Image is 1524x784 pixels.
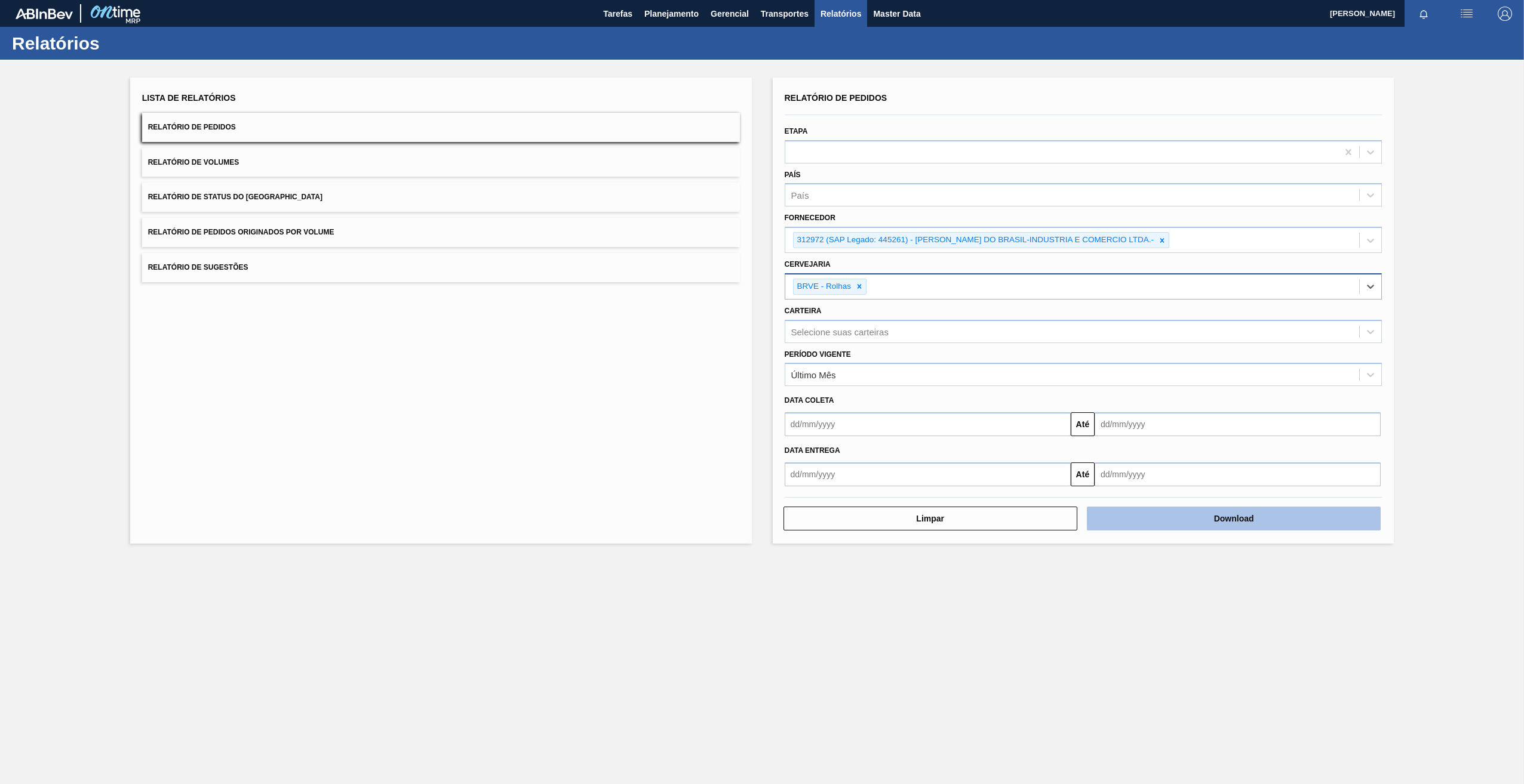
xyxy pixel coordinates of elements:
[785,214,835,222] label: Fornecedor
[785,307,822,315] label: Carteira
[148,228,334,236] span: Relatório de Pedidos Originados por Volume
[148,193,322,201] span: Relatório de Status do [GEOGRAPHIC_DATA]
[785,171,801,179] label: País
[785,462,1071,486] input: dd/mm/yyyy
[142,183,740,212] button: Relatório de Status do [GEOGRAPHIC_DATA]
[821,7,861,21] span: Relatórios
[644,7,699,21] span: Planejamento
[761,7,809,21] span: Transportes
[1460,7,1474,21] img: userActions
[1095,462,1381,486] input: dd/mm/yyyy
[791,370,836,380] div: Último Mês
[1071,412,1095,436] button: Até
[142,93,236,103] span: Lista de Relatórios
[16,8,73,19] img: TNhmsLtSVTkK8tSr43FrP2fwEKptu5GPRR3wAAAABJRU5ErkJggg==
[1498,7,1512,21] img: Logout
[711,7,749,21] span: Gerencial
[148,158,239,166] span: Relatório de Volumes
[142,148,740,177] button: Relatório de Volumes
[785,127,808,135] label: Etapa
[1095,412,1381,436] input: dd/mm/yyyy
[785,93,887,103] span: Relatório de Pedidos
[1071,462,1095,486] button: Até
[148,123,236,131] span: Relatório de Pedidos
[148,263,248,271] span: Relatório de Sugestões
[794,233,1156,248] div: 312972 (SAP Legado: 445261) - [PERSON_NAME] DO BRASIL-INDUSTRIA E COMERCIO LTDA.-
[785,446,840,455] span: Data Entrega
[873,7,920,21] span: Master Data
[142,253,740,282] button: Relatório de Sugestões
[1405,5,1443,22] button: Notificações
[785,396,834,405] span: Data coleta
[142,218,740,247] button: Relatório de Pedidos Originados por Volume
[12,36,224,50] h1: Relatórios
[785,260,831,268] label: Cervejaria
[603,7,632,21] span: Tarefas
[1087,507,1381,530] button: Download
[785,412,1071,436] input: dd/mm/yyyy
[794,279,853,294] div: BRVE - Rolhas
[142,113,740,142] button: Relatório de Pedidos
[791,190,809,200] div: País
[783,507,1077,530] button: Limpar
[785,350,851,359] label: Período Vigente
[791,326,889,337] div: Selecione suas carteiras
